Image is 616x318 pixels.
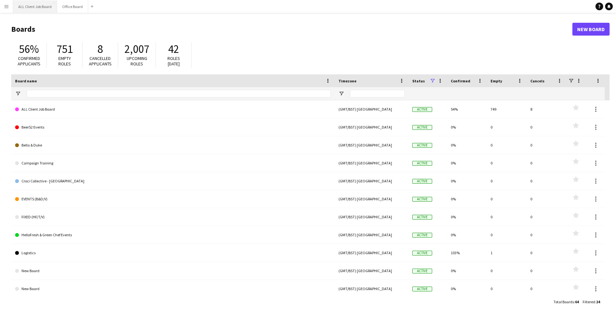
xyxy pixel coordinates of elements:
span: Confirmed [451,79,470,83]
button: Office Board [57,0,88,13]
span: Active [412,143,432,148]
div: 749 [487,100,526,118]
div: (GMT/BST) [GEOGRAPHIC_DATA] [335,118,408,136]
span: Status [412,79,425,83]
div: 103% [447,244,487,262]
div: (GMT/BST) [GEOGRAPHIC_DATA] [335,262,408,280]
a: Croci Collective - [GEOGRAPHIC_DATA] [15,172,331,190]
span: Active [412,215,432,220]
span: Active [412,251,432,255]
button: Open Filter Menu [15,91,21,96]
div: 0 [526,190,566,208]
span: 2,007 [124,42,149,56]
span: Cancelled applicants [89,55,112,67]
div: 1 [487,244,526,262]
div: 0 [526,280,566,297]
span: Total Boards [553,299,574,304]
div: 0% [447,226,487,244]
div: 0 [526,262,566,280]
div: (GMT/BST) [GEOGRAPHIC_DATA] [335,100,408,118]
span: Empty roles [58,55,71,67]
a: New Board [572,23,610,36]
h1: Boards [11,24,572,34]
span: Cancels [530,79,544,83]
span: Active [412,197,432,202]
div: 0% [447,154,487,172]
div: : [583,296,600,308]
span: Active [412,125,432,130]
span: 64 [575,299,579,304]
div: 0 [487,208,526,226]
a: Bella & Duke [15,136,331,154]
div: 0 [526,118,566,136]
span: Active [412,269,432,273]
div: (GMT/BST) [GEOGRAPHIC_DATA] [335,280,408,297]
div: 0% [447,172,487,190]
span: 8 [98,42,103,56]
div: (GMT/BST) [GEOGRAPHIC_DATA] [335,190,408,208]
div: (GMT/BST) [GEOGRAPHIC_DATA] [335,172,408,190]
span: Timezone [338,79,356,83]
span: 24 [596,299,600,304]
span: 42 [168,42,179,56]
div: 0 [526,172,566,190]
span: 751 [56,42,73,56]
div: 0% [447,280,487,297]
span: Upcoming roles [127,55,147,67]
div: 0% [447,208,487,226]
div: 0 [487,172,526,190]
div: (GMT/BST) [GEOGRAPHIC_DATA] [335,244,408,262]
div: 0 [526,136,566,154]
div: 0 [526,154,566,172]
div: (GMT/BST) [GEOGRAPHIC_DATA] [335,154,408,172]
div: (GMT/BST) [GEOGRAPHIC_DATA] [335,226,408,244]
span: Empty [491,79,502,83]
div: 0 [487,154,526,172]
div: 0 [526,208,566,226]
span: Active [412,161,432,166]
button: ALL Client Job Board [13,0,57,13]
div: 8 [526,100,566,118]
div: : [553,296,579,308]
div: (GMT/BST) [GEOGRAPHIC_DATA] [335,208,408,226]
div: 0 [487,190,526,208]
div: 0 [487,118,526,136]
a: FIXED (HF/T/V) [15,208,331,226]
a: ALL Client Job Board [15,100,331,118]
span: Active [412,179,432,184]
a: HelloFresh & Green Chef Events [15,226,331,244]
span: Roles [DATE] [167,55,180,67]
span: Confirmed applicants [18,55,40,67]
div: 0 [526,244,566,262]
div: 0 [487,280,526,297]
span: Active [412,107,432,112]
input: Timezone Filter Input [350,90,405,97]
a: EVENTS (B&D/V) [15,190,331,208]
div: 0 [487,136,526,154]
div: (GMT/BST) [GEOGRAPHIC_DATA] [335,136,408,154]
a: Campaign Training [15,154,331,172]
a: New Board [15,262,331,280]
div: 0% [447,262,487,280]
button: Open Filter Menu [338,91,344,96]
span: 56% [19,42,39,56]
div: 0 [526,226,566,244]
span: Active [412,233,432,238]
span: Board name [15,79,37,83]
div: 0% [447,190,487,208]
a: New Board [15,280,331,298]
a: Beer52 Events [15,118,331,136]
div: 54% [447,100,487,118]
span: Filtered [583,299,595,304]
div: 0% [447,118,487,136]
div: 0 [487,262,526,280]
div: 0 [487,226,526,244]
div: 0% [447,136,487,154]
span: Active [412,287,432,291]
input: Board name Filter Input [27,90,331,97]
a: Logistics [15,244,331,262]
